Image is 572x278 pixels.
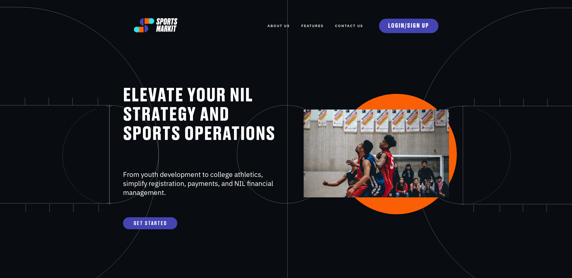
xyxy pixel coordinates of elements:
a: LOGIN/SIGN UP [379,19,438,33]
img: logo [134,18,178,32]
a: ABOUT US [267,19,290,32]
a: FEATURES [301,19,324,32]
a: GET STARTED [123,217,177,229]
span: From youth development to college athletics, simplify registration, payments, and NIL financial m... [123,170,273,197]
h1: ELEVATE YOUR NIL STRATEGY AND SPORTS OPERATIONS [123,86,280,144]
a: Contact Us [335,19,363,32]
